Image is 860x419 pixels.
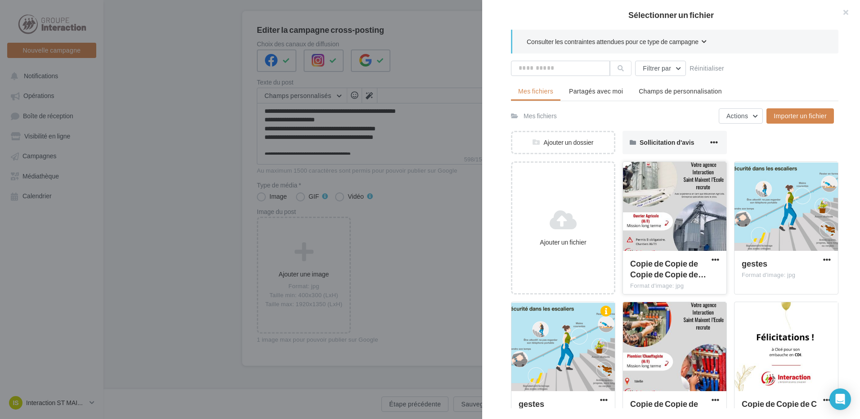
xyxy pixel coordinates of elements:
[516,238,610,247] div: Ajouter un fichier
[742,271,831,279] div: Format d'image: jpg
[497,11,846,19] h2: Sélectionner un fichier
[640,138,694,146] span: Sollicitation d'avis
[524,111,557,120] div: Mes fichiers
[527,37,707,48] button: Consulter les contraintes attendues pour ce type de campagne
[719,108,763,124] button: Actions
[766,108,834,124] button: Importer un fichier
[527,37,699,46] span: Consulter les contraintes attendues pour ce type de campagne
[726,112,748,120] span: Actions
[829,388,851,410] div: Open Intercom Messenger
[512,138,614,147] div: Ajouter un dossier
[742,259,767,268] span: gestes
[518,87,553,95] span: Mes fichiers
[630,259,706,279] span: Copie de Copie de Copie de Copie de Copie de Copie de Votre agence Interaction Saint Maixent l’Ec...
[635,61,686,76] button: Filtrer par
[569,87,623,95] span: Partagés avec moi
[639,87,722,95] span: Champs de personnalisation
[686,63,728,74] button: Réinitialiser
[774,112,827,120] span: Importer un fichier
[630,282,719,290] div: Format d'image: jpg
[519,399,544,409] span: gestes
